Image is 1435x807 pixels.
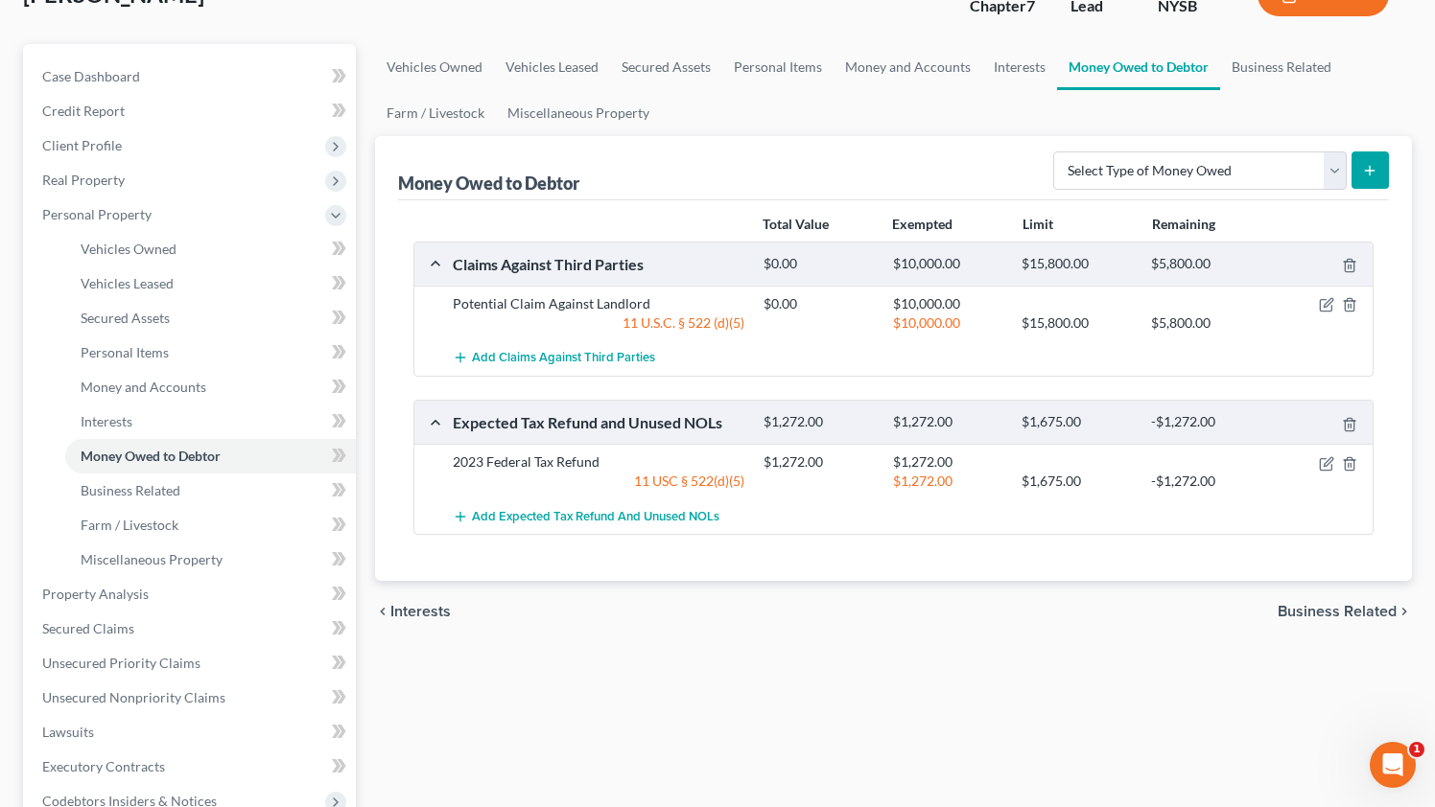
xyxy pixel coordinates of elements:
[42,103,125,119] span: Credit Report
[81,517,178,533] span: Farm / Livestock
[398,172,583,195] div: Money Owed to Debtor
[27,749,356,784] a: Executory Contracts
[81,379,206,395] span: Money and Accounts
[453,340,655,376] button: Add Claims Against Third Parties
[443,452,754,472] div: 2023 Federal Tax Refund
[443,254,754,274] div: Claims Against Third Parties
[834,44,982,90] a: Money and Accounts
[496,90,661,136] a: Miscellaneous Property
[65,232,356,266] a: Vehicles Owned
[375,604,390,619] i: chevron_left
[754,413,883,431] div: $1,272.00
[27,59,356,94] a: Case Dashboard
[375,90,496,136] a: Farm / Livestock
[65,508,356,542] a: Farm / Livestock
[1141,472,1271,491] div: -$1,272.00
[42,724,94,740] span: Lawsuits
[42,172,125,188] span: Real Property
[883,472,1013,491] div: $1,272.00
[754,255,883,273] div: $0.00
[472,509,719,524] span: Add Expected Tax Refund and Unused NOLs
[1057,44,1220,90] a: Money Owed to Debtor
[1220,44,1343,90] a: Business Related
[453,498,719,534] button: Add Expected Tax Refund and Unused NOLs
[42,586,149,602] span: Property Analysis
[42,689,225,705] span: Unsecured Nonpriority Claims
[27,611,356,646] a: Secured Claims
[27,646,356,680] a: Unsecured Priority Claims
[65,266,356,301] a: Vehicles Leased
[81,344,169,360] span: Personal Items
[65,370,356,404] a: Money and Accounts
[754,452,883,472] div: $1,272.00
[42,620,134,636] span: Secured Claims
[472,351,655,366] span: Add Claims Against Third Parties
[1141,313,1271,333] div: $5,800.00
[65,301,356,335] a: Secured Assets
[27,715,356,749] a: Lawsuits
[1152,216,1215,232] strong: Remaining
[1023,216,1053,232] strong: Limit
[443,294,754,313] div: Potential Claim Against Landlord
[883,452,1013,472] div: $1,272.00
[892,216,953,232] strong: Exempted
[494,44,610,90] a: Vehicles Leased
[1012,255,1141,273] div: $15,800.00
[1012,313,1141,333] div: $15,800.00
[443,412,754,432] div: Expected Tax Refund and Unused NOLs
[42,655,200,671] span: Unsecured Priority Claims
[65,404,356,439] a: Interests
[375,44,494,90] a: Vehicles Owned
[1012,413,1141,431] div: $1,675.00
[42,68,140,84] span: Case Dashboard
[1141,413,1271,431] div: -$1,272.00
[27,94,356,128] a: Credit Report
[883,294,1013,313] div: $10,000.00
[1397,604,1412,619] i: chevron_right
[81,448,221,464] span: Money Owed to Debtor
[1278,604,1412,619] button: Business Related chevron_right
[722,44,834,90] a: Personal Items
[1012,472,1141,491] div: $1,675.00
[883,313,1013,333] div: $10,000.00
[42,137,122,153] span: Client Profile
[1141,255,1271,273] div: $5,800.00
[42,206,152,222] span: Personal Property
[65,439,356,473] a: Money Owed to Debtor
[65,542,356,577] a: Miscellaneous Property
[883,255,1013,273] div: $10,000.00
[754,294,883,313] div: $0.00
[81,310,170,326] span: Secured Assets
[610,44,722,90] a: Secured Assets
[1370,742,1416,788] iframe: Intercom live chat
[81,275,174,291] span: Vehicles Leased
[375,604,451,619] button: chevron_left Interests
[443,472,754,491] div: 11 USC § 522(d)(5)
[27,680,356,715] a: Unsecured Nonpriority Claims
[81,413,132,429] span: Interests
[81,241,176,257] span: Vehicles Owned
[982,44,1057,90] a: Interests
[81,551,223,567] span: Miscellaneous Property
[81,482,180,498] span: Business Related
[390,604,451,619] span: Interests
[42,758,165,774] span: Executory Contracts
[65,335,356,370] a: Personal Items
[65,473,356,508] a: Business Related
[1278,604,1397,619] span: Business Related
[443,313,754,333] div: 11 U.S.C. § 522 (d)(5)
[763,216,829,232] strong: Total Value
[1409,742,1424,757] span: 1
[27,577,356,611] a: Property Analysis
[883,413,1013,431] div: $1,272.00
